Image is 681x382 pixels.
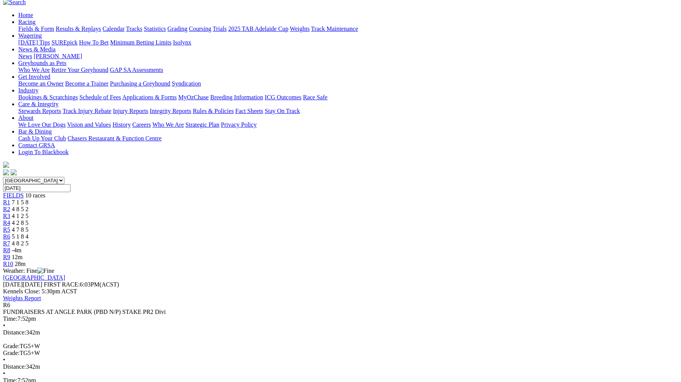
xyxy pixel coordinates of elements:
a: Syndication [172,80,201,87]
div: TG5+W [3,350,678,357]
div: News & Media [18,53,678,60]
span: -4m [12,247,22,253]
a: Trials [213,25,227,32]
a: 2025 TAB Adelaide Cup [228,25,288,32]
span: 12m [12,254,22,260]
a: Weights [290,25,310,32]
a: Fields & Form [18,25,54,32]
a: SUREpick [51,39,77,46]
span: [DATE] [3,281,42,288]
a: MyOzChase [178,94,209,100]
a: Stewards Reports [18,108,61,114]
div: FUNDRAISERS AT ANGLE PARK (PBD N/P) STAKE PR2 Divi [3,309,678,315]
a: Careers [132,121,151,128]
span: [DATE] [3,281,23,288]
img: logo-grsa-white.png [3,162,9,168]
a: Bar & Dining [18,128,52,135]
a: Login To Blackbook [18,149,69,155]
a: R4 [3,220,10,226]
div: Kennels Close: 5:30pm ACST [3,288,678,295]
span: Weather: Fine [3,267,54,274]
a: FIELDS [3,192,24,199]
a: R7 [3,240,10,247]
a: GAP SA Assessments [110,67,163,73]
a: Grading [168,25,187,32]
span: Grade: [3,343,20,349]
div: Get Involved [18,80,678,87]
img: facebook.svg [3,169,9,175]
a: Care & Integrity [18,101,59,107]
a: R1 [3,199,10,205]
a: Fact Sheets [235,108,263,114]
div: Greyhounds as Pets [18,67,678,73]
span: 10 races [25,192,45,199]
span: 4 7 8 5 [12,226,29,233]
a: We Love Our Dogs [18,121,66,128]
a: Become an Owner [18,80,64,87]
span: • [3,357,5,363]
a: Isolynx [173,39,191,46]
span: Distance: [3,363,26,370]
a: R9 [3,254,10,260]
a: R8 [3,247,10,253]
span: 28m [15,261,26,267]
a: Results & Replays [56,25,101,32]
span: 4 1 2 5 [12,213,29,219]
a: Bookings & Scratchings [18,94,78,100]
a: R6 [3,233,10,240]
a: Wagering [18,32,42,39]
span: 7 1 5 8 [12,199,29,205]
a: Track Maintenance [311,25,358,32]
a: Get Involved [18,73,50,80]
span: 6:03PM(ACST) [44,281,119,288]
a: Rules & Policies [193,108,234,114]
a: R3 [3,213,10,219]
a: Privacy Policy [221,121,257,128]
div: Bar & Dining [18,135,678,142]
a: About [18,115,34,121]
div: 342m [3,363,678,370]
a: [GEOGRAPHIC_DATA] [3,274,65,281]
img: twitter.svg [11,169,17,175]
div: TG5+W [3,343,678,350]
a: ICG Outcomes [265,94,301,100]
a: Retire Your Greyhound [51,67,109,73]
a: Strategic Plan [185,121,219,128]
a: Who We Are [152,121,184,128]
div: Care & Integrity [18,108,678,115]
a: R5 [3,226,10,233]
a: Applications & Forms [122,94,177,100]
a: Minimum Betting Limits [110,39,171,46]
a: Vision and Values [67,121,111,128]
a: History [112,121,131,128]
div: About [18,121,678,128]
a: Stay On Track [265,108,300,114]
a: Race Safe [303,94,327,100]
a: Become a Trainer [65,80,109,87]
div: Wagering [18,39,678,46]
a: Purchasing a Greyhound [110,80,170,87]
a: Coursing [189,25,211,32]
a: Cash Up Your Club [18,135,66,142]
a: Track Injury Rebate [62,108,111,114]
a: How To Bet [79,39,109,46]
a: Who We Are [18,67,50,73]
a: R2 [3,206,10,212]
img: Fine [37,267,54,274]
a: Integrity Reports [150,108,191,114]
a: Statistics [144,25,166,32]
span: Time: [3,315,18,322]
a: Schedule of Fees [79,94,121,100]
a: Breeding Information [210,94,263,100]
a: Home [18,12,33,18]
a: News & Media [18,46,56,53]
a: Calendar [102,25,125,32]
